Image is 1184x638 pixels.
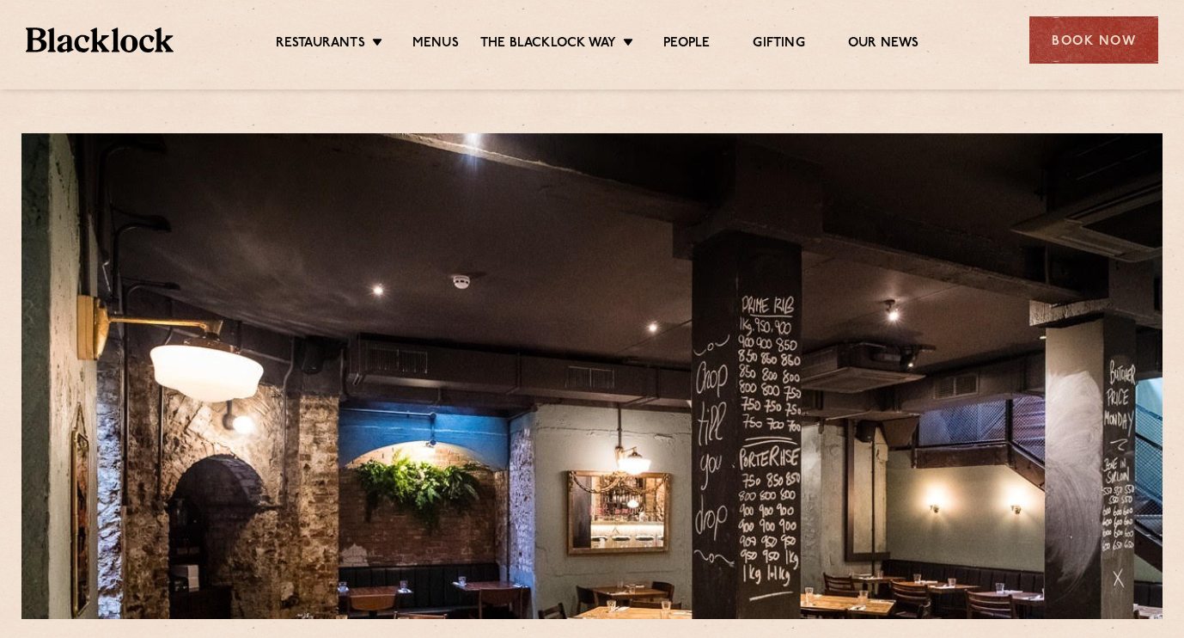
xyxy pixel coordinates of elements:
img: BL_Textured_Logo-footer-cropped.svg [26,28,174,52]
a: People [663,35,710,54]
a: Our News [848,35,919,54]
a: Gifting [753,35,804,54]
a: Menus [412,35,459,54]
div: Book Now [1029,16,1158,64]
a: Restaurants [276,35,365,54]
a: The Blacklock Way [480,35,616,54]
